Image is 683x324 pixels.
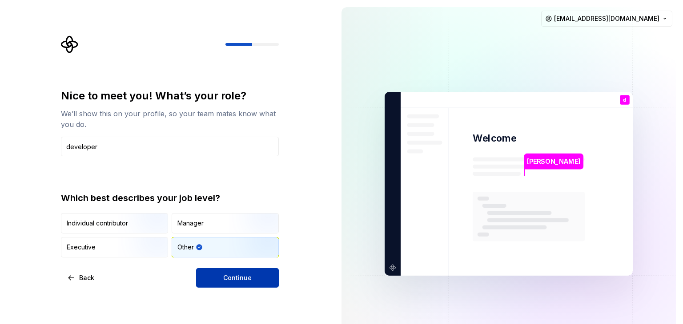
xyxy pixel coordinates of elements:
[554,14,659,23] span: [EMAIL_ADDRESS][DOMAIN_NAME]
[196,268,279,288] button: Continue
[61,137,279,156] input: Job title
[177,243,194,252] div: Other
[79,273,94,282] span: Back
[223,273,252,282] span: Continue
[67,243,96,252] div: Executive
[61,192,279,204] div: Which best describes your job level?
[541,11,672,27] button: [EMAIL_ADDRESS][DOMAIN_NAME]
[177,219,204,228] div: Manager
[61,89,279,103] div: Nice to meet you! What’s your role?
[67,219,128,228] div: Individual contributor
[61,108,279,130] div: We’ll show this on your profile, so your team mates know what you do.
[61,36,79,53] svg: Supernova Logo
[623,98,626,103] p: d
[527,157,580,166] p: [PERSON_NAME]
[61,268,102,288] button: Back
[473,132,516,145] p: Welcome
